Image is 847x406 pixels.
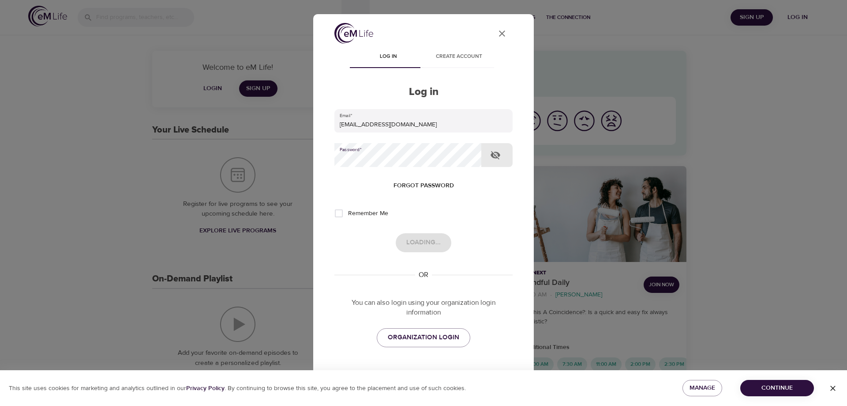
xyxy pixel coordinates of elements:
div: OR [415,270,432,280]
span: Remember Me [348,209,388,218]
h2: Log in [334,86,513,99]
img: logo [334,23,373,44]
span: Continue [747,383,807,394]
p: You can also login using your organization login information [334,298,513,318]
span: Manage [690,383,715,394]
span: Log in [358,52,418,61]
span: Forgot password [394,180,454,191]
span: Create account [429,52,489,61]
a: ORGANIZATION LOGIN [377,328,470,347]
span: ORGANIZATION LOGIN [388,332,459,343]
button: Forgot password [390,178,457,194]
div: disabled tabs example [334,47,513,68]
b: Privacy Policy [186,384,225,392]
button: close [491,23,513,44]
